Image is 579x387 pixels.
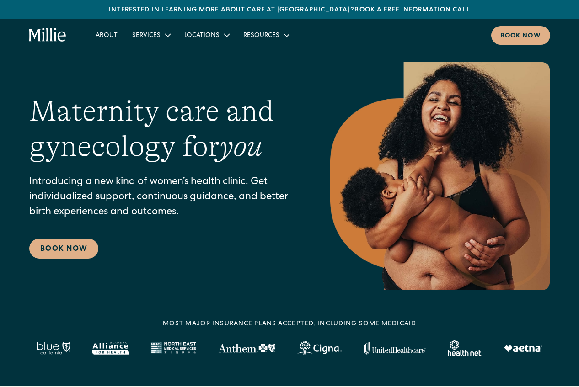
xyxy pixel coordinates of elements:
[29,28,66,42] a: home
[236,27,296,42] div: Resources
[330,62,550,290] img: Smiling mother with her baby in arms, celebrating body positivity and the nurturing bond of postp...
[132,31,161,41] div: Services
[150,342,196,355] img: North East Medical Services logo
[184,31,220,41] div: Locations
[177,27,236,42] div: Locations
[88,27,125,42] a: About
[29,175,294,220] p: Introducing a new kind of women’s health clinic. Get individualized support, continuous guidance,...
[220,130,263,163] em: you
[125,27,177,42] div: Services
[500,32,541,41] div: Book now
[504,345,542,352] img: Aetna logo
[29,94,294,164] h1: Maternity care and gynecology for
[218,344,275,353] img: Anthem Logo
[354,7,470,13] a: Book a free information call
[163,319,416,329] div: MOST MAJOR INSURANCE PLANS ACCEPTED, INCLUDING some MEDICAID
[297,341,342,355] img: Cigna logo
[491,26,550,45] a: Book now
[448,340,482,356] img: Healthnet logo
[37,342,70,355] img: Blue California logo
[364,342,426,355] img: United Healthcare logo
[243,31,279,41] div: Resources
[29,239,98,259] a: Book Now
[92,342,129,355] img: Alameda Alliance logo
